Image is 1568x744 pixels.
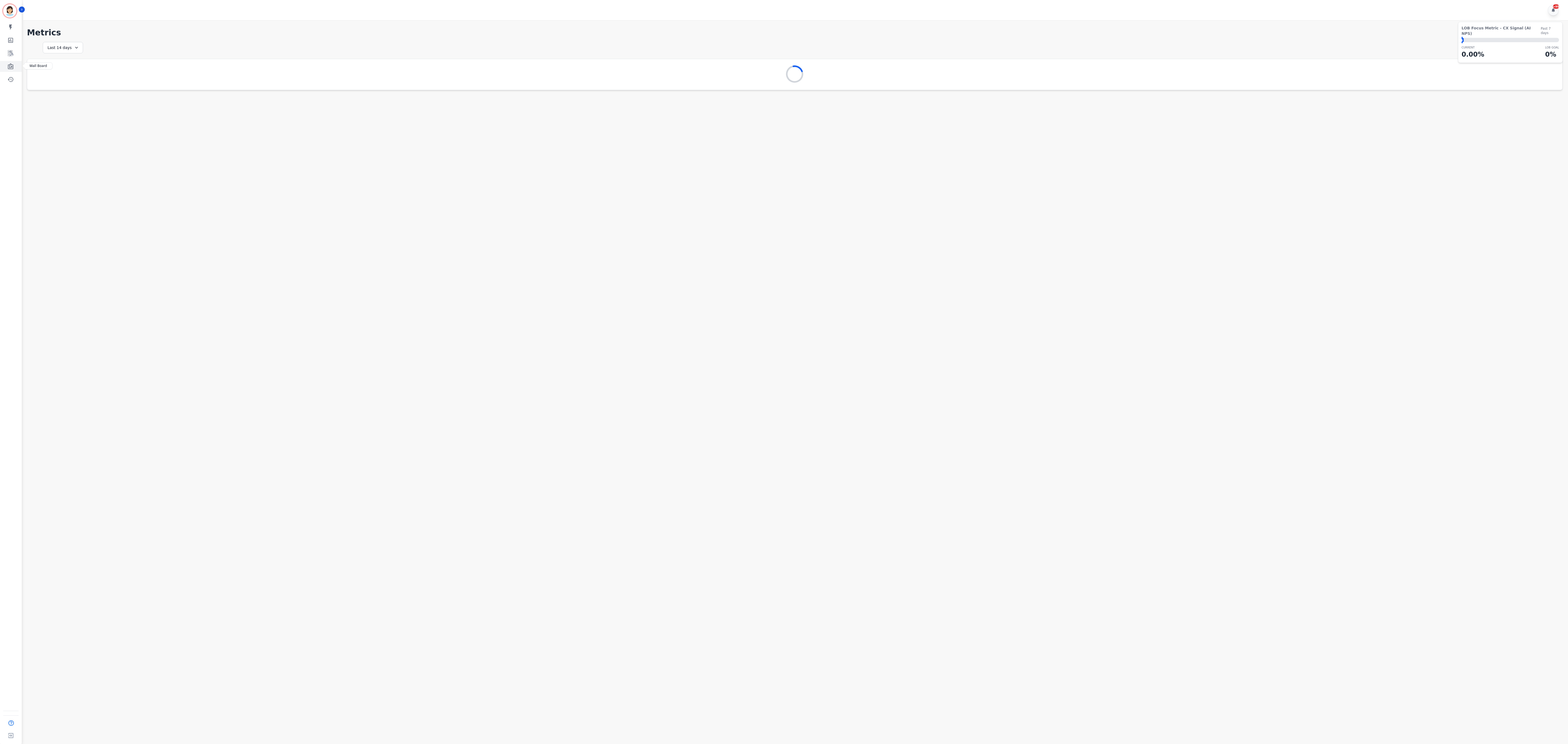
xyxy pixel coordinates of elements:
span: Past 7 days [1541,26,1559,35]
div: +99 [1553,4,1559,9]
p: 0 % [1545,50,1559,59]
p: 0.00 % [1462,50,1484,59]
div: Last 14 days [43,42,83,53]
p: CURRENT [1462,45,1484,50]
span: LOB Focus Metric - CX Signal (AI NPS) [1462,25,1541,36]
div: ⬤ [1462,38,1464,42]
p: LOB Goal [1545,45,1559,50]
img: Bordered avatar [3,4,16,17]
h1: Metrics [27,28,1563,38]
